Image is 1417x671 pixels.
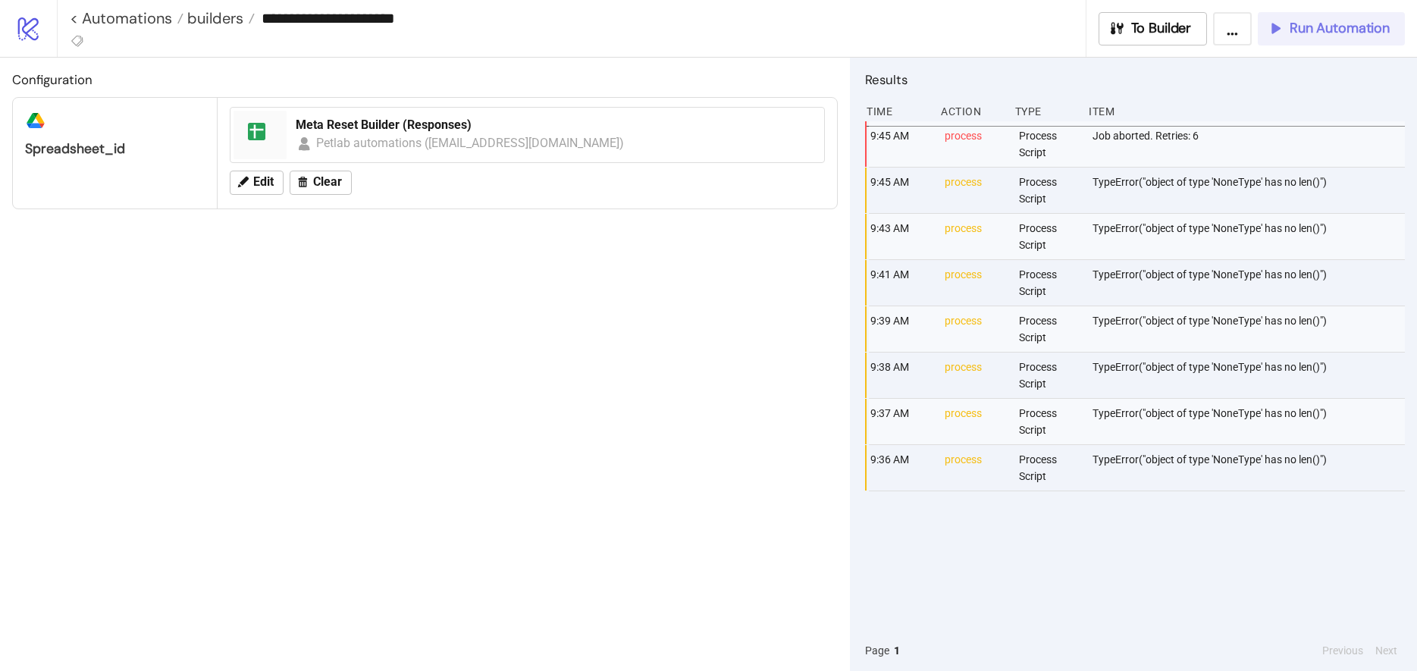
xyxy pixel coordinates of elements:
[1290,20,1390,37] span: Run Automation
[943,121,1007,167] div: process
[889,642,904,659] button: 1
[1017,214,1081,259] div: Process Script
[1318,642,1368,659] button: Previous
[1091,260,1409,306] div: TypeError("object of type 'NoneType' has no len()")
[1099,12,1208,45] button: To Builder
[1087,97,1405,126] div: Item
[869,260,933,306] div: 9:41 AM
[869,214,933,259] div: 9:43 AM
[1091,121,1409,167] div: Job aborted. Retries: 6
[1017,121,1081,167] div: Process Script
[296,117,815,133] div: Meta Reset Builder (Responses)
[865,642,889,659] span: Page
[865,70,1405,89] h2: Results
[1091,353,1409,398] div: TypeError("object of type 'NoneType' has no len()")
[25,140,205,158] div: spreadsheet_id
[290,171,352,195] button: Clear
[1371,642,1402,659] button: Next
[70,11,183,26] a: < Automations
[1017,260,1081,306] div: Process Script
[1131,20,1192,37] span: To Builder
[869,399,933,444] div: 9:37 AM
[869,353,933,398] div: 9:38 AM
[943,445,1007,491] div: process
[1017,399,1081,444] div: Process Script
[313,175,342,189] span: Clear
[869,121,933,167] div: 9:45 AM
[316,133,625,152] div: Petlab automations ([EMAIL_ADDRESS][DOMAIN_NAME])
[943,353,1007,398] div: process
[230,171,284,195] button: Edit
[1258,12,1405,45] button: Run Automation
[869,445,933,491] div: 9:36 AM
[943,260,1007,306] div: process
[939,97,1003,126] div: Action
[253,175,274,189] span: Edit
[1091,168,1409,213] div: TypeError("object of type 'NoneType' has no len()")
[869,306,933,352] div: 9:39 AM
[183,8,243,28] span: builders
[1014,97,1077,126] div: Type
[1017,306,1081,352] div: Process Script
[1091,214,1409,259] div: TypeError("object of type 'NoneType' has no len()")
[865,97,929,126] div: Time
[943,214,1007,259] div: process
[943,399,1007,444] div: process
[1091,445,1409,491] div: TypeError("object of type 'NoneType' has no len()")
[1213,12,1252,45] button: ...
[943,306,1007,352] div: process
[1091,306,1409,352] div: TypeError("object of type 'NoneType' has no len()")
[1091,399,1409,444] div: TypeError("object of type 'NoneType' has no len()")
[869,168,933,213] div: 9:45 AM
[1017,168,1081,213] div: Process Script
[1017,445,1081,491] div: Process Script
[12,70,838,89] h2: Configuration
[183,11,255,26] a: builders
[943,168,1007,213] div: process
[1017,353,1081,398] div: Process Script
